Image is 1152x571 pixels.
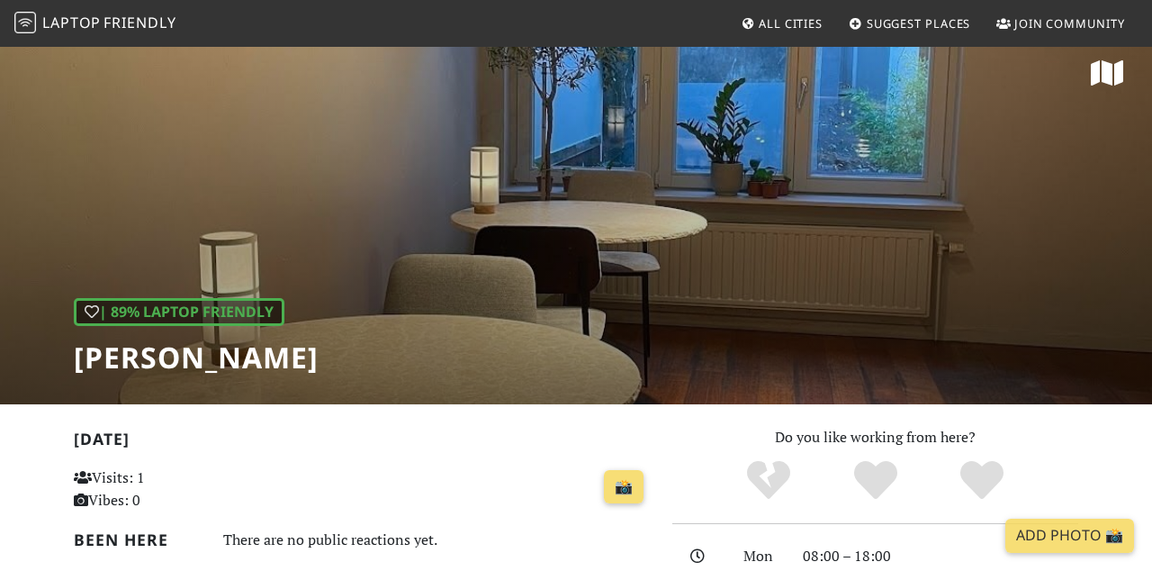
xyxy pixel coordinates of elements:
a: LaptopFriendly LaptopFriendly [14,8,176,40]
div: 08:00 – 18:00 [792,545,1089,568]
div: Definitely! [929,458,1036,503]
a: Add Photo 📸 [1005,519,1134,553]
h1: [PERSON_NAME] [74,340,319,375]
span: All Cities [759,15,823,32]
h2: Been here [74,530,202,549]
p: Do you like working from here? [672,426,1078,449]
div: Yes [822,458,929,503]
span: Suggest Places [867,15,971,32]
span: Laptop [42,13,101,32]
img: LaptopFriendly [14,12,36,33]
div: There are no public reactions yet. [223,527,651,553]
a: All Cities [733,7,830,40]
div: No [715,458,822,503]
a: Join Community [989,7,1132,40]
div: | 89% Laptop Friendly [74,298,284,327]
h2: [DATE] [74,430,651,456]
span: Friendly [103,13,175,32]
a: 📸 [604,470,643,504]
a: Suggest Places [841,7,978,40]
span: Join Community [1014,15,1125,32]
div: Mon [733,545,792,568]
p: Visits: 1 Vibes: 0 [74,467,252,512]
